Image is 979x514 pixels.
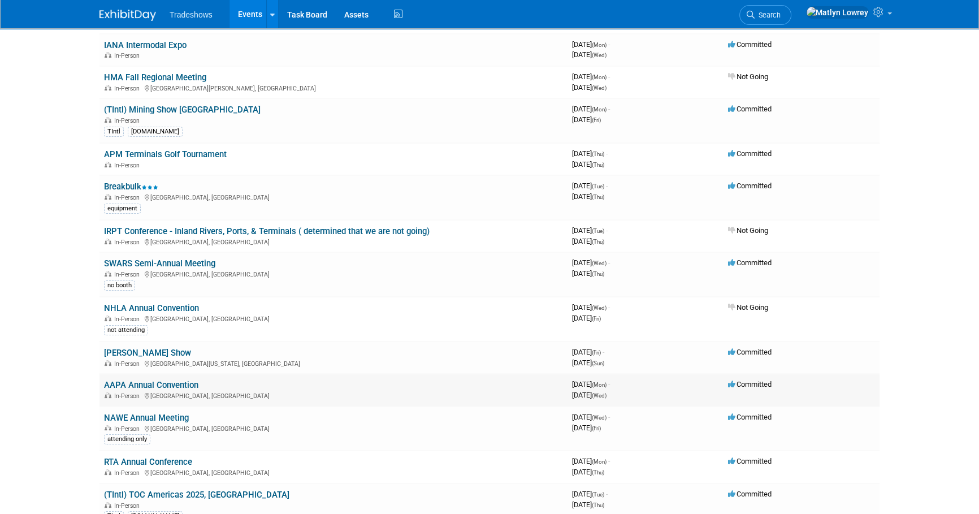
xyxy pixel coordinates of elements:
[114,117,143,124] span: In-Person
[105,194,111,200] img: In-Person Event
[728,226,768,235] span: Not Going
[806,6,869,19] img: Matlyn Lowrey
[572,160,604,169] span: [DATE]
[572,468,604,476] span: [DATE]
[104,127,124,137] div: TIntl
[592,491,604,498] span: (Tue)
[608,303,610,312] span: -
[572,258,610,267] span: [DATE]
[592,316,601,322] span: (Fri)
[572,149,608,158] span: [DATE]
[728,457,772,465] span: Committed
[572,192,604,201] span: [DATE]
[104,314,563,323] div: [GEOGRAPHIC_DATA], [GEOGRAPHIC_DATA]
[114,271,143,278] span: In-Person
[608,258,610,267] span: -
[572,348,604,356] span: [DATE]
[592,183,604,189] span: (Tue)
[104,149,227,159] a: APM Terminals Golf Tournament
[608,72,610,81] span: -
[105,469,111,475] img: In-Person Event
[104,182,158,192] a: Breakbulk
[114,316,143,323] span: In-Person
[104,490,289,500] a: (TIntl) TOC Americas 2025, [GEOGRAPHIC_DATA]
[592,194,604,200] span: (Thu)
[104,468,563,477] div: [GEOGRAPHIC_DATA], [GEOGRAPHIC_DATA]
[592,305,607,311] span: (Wed)
[592,271,604,277] span: (Thu)
[99,10,156,21] img: ExhibitDay
[592,106,607,113] span: (Mon)
[104,204,141,214] div: equipment
[606,490,608,498] span: -
[114,360,143,368] span: In-Person
[592,414,607,421] span: (Wed)
[114,392,143,400] span: In-Person
[728,40,772,49] span: Committed
[104,434,150,444] div: attending only
[105,316,111,321] img: In-Person Event
[728,348,772,356] span: Committed
[105,239,111,244] img: In-Person Event
[170,10,213,19] span: Tradeshows
[572,380,610,388] span: [DATE]
[114,239,143,246] span: In-Person
[592,425,601,431] span: (Fri)
[728,149,772,158] span: Committed
[114,52,143,59] span: In-Person
[104,105,261,115] a: (TIntl) Mining Show [GEOGRAPHIC_DATA]
[592,360,604,366] span: (Sun)
[128,127,183,137] div: [DOMAIN_NAME]
[114,162,143,169] span: In-Person
[592,260,607,266] span: (Wed)
[114,469,143,477] span: In-Person
[592,502,604,508] span: (Thu)
[572,500,604,509] span: [DATE]
[114,502,143,509] span: In-Person
[606,149,608,158] span: -
[592,239,604,245] span: (Thu)
[572,490,608,498] span: [DATE]
[728,72,768,81] span: Not Going
[603,348,604,356] span: -
[104,237,563,246] div: [GEOGRAPHIC_DATA], [GEOGRAPHIC_DATA]
[104,192,563,201] div: [GEOGRAPHIC_DATA], [GEOGRAPHIC_DATA]
[728,182,772,190] span: Committed
[728,303,768,312] span: Not Going
[608,40,610,49] span: -
[105,502,111,508] img: In-Person Event
[755,11,781,19] span: Search
[608,380,610,388] span: -
[572,413,610,421] span: [DATE]
[739,5,791,25] a: Search
[104,358,563,368] div: [GEOGRAPHIC_DATA][US_STATE], [GEOGRAPHIC_DATA]
[104,226,430,236] a: IRPT Conference - Inland Rivers, Ports, & Terminals ( determined that we are not going)
[572,314,601,322] span: [DATE]
[728,105,772,113] span: Committed
[592,52,607,58] span: (Wed)
[572,115,601,124] span: [DATE]
[572,83,607,92] span: [DATE]
[105,162,111,167] img: In-Person Event
[606,182,608,190] span: -
[572,72,610,81] span: [DATE]
[592,228,604,234] span: (Tue)
[104,424,563,433] div: [GEOGRAPHIC_DATA], [GEOGRAPHIC_DATA]
[105,85,111,90] img: In-Person Event
[572,457,610,465] span: [DATE]
[572,269,604,278] span: [DATE]
[572,358,604,367] span: [DATE]
[114,194,143,201] span: In-Person
[572,391,607,399] span: [DATE]
[572,40,610,49] span: [DATE]
[608,457,610,465] span: -
[592,117,601,123] span: (Fri)
[105,271,111,277] img: In-Person Event
[728,258,772,267] span: Committed
[104,72,206,83] a: HMA Fall Regional Meeting
[104,391,563,400] div: [GEOGRAPHIC_DATA], [GEOGRAPHIC_DATA]
[572,50,607,59] span: [DATE]
[104,280,135,291] div: no booth
[728,380,772,388] span: Committed
[105,117,111,123] img: In-Person Event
